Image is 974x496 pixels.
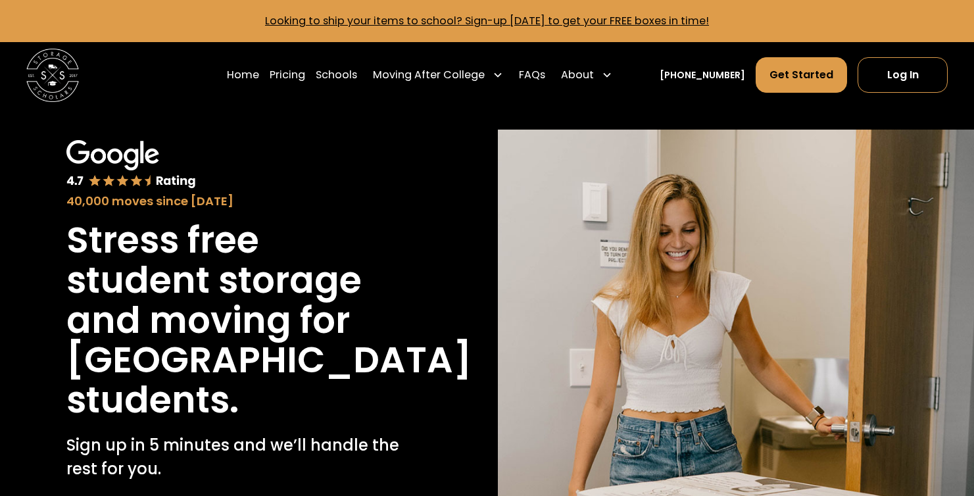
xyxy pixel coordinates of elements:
a: [PHONE_NUMBER] [660,68,745,82]
a: Home [227,57,259,93]
a: FAQs [519,57,545,93]
div: About [556,57,618,93]
a: Schools [316,57,357,93]
div: Moving After College [373,67,485,83]
img: Storage Scholars main logo [26,49,79,101]
div: 40,000 moves since [DATE] [66,192,410,210]
a: Looking to ship your items to school? Sign-up [DATE] to get your FREE boxes in time! [265,13,709,28]
h1: Stress free student storage and moving for [66,220,410,340]
div: About [561,67,594,83]
h1: students. [66,380,239,420]
div: Moving After College [368,57,508,93]
p: Sign up in 5 minutes and we’ll handle the rest for you. [66,434,410,481]
a: Log In [858,57,947,93]
a: Pricing [270,57,305,93]
a: Get Started [756,57,847,93]
img: Google 4.7 star rating [66,140,196,189]
h1: [GEOGRAPHIC_DATA] [66,340,472,380]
